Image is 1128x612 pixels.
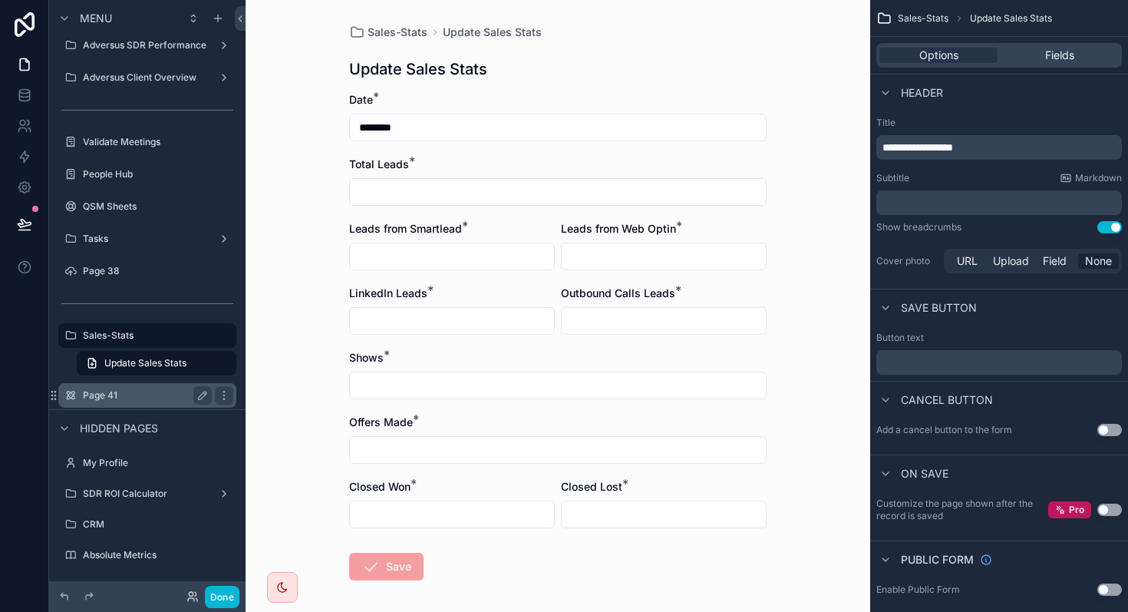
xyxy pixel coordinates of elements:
[919,48,958,63] span: Options
[58,65,236,90] a: Adversus Client Overview
[83,265,233,277] label: Page 38
[993,253,1029,269] span: Upload
[58,130,236,154] a: Validate Meetings
[58,383,236,408] a: Page 41
[104,357,186,369] span: Update Sales Stats
[58,33,236,58] a: Adversus SDR Performance
[1075,172,1122,184] span: Markdown
[349,222,462,235] span: Leads from Smartlead
[58,481,236,506] a: SDR ROI Calculator
[349,157,409,170] span: Total Leads
[876,190,1122,215] div: scrollable content
[876,255,938,267] label: Cover photo
[83,518,233,531] label: CRM
[901,552,974,567] span: Public form
[1060,172,1122,184] a: Markdown
[83,329,227,342] label: Sales-Stats
[957,253,978,269] span: URL
[876,135,1122,160] div: scrollable content
[876,332,924,344] label: Button text
[443,25,542,40] a: Update Sales Stats
[349,415,413,428] span: Offers Made
[80,421,158,436] span: Hidden pages
[77,351,236,375] a: Update Sales Stats
[1069,504,1084,516] span: Pro
[561,222,676,235] span: Leads from Web Optin
[58,259,236,283] a: Page 38
[349,58,487,80] h1: Update Sales Stats
[901,392,993,408] span: Cancel button
[1085,253,1112,269] span: None
[876,117,1122,129] label: Title
[83,39,212,51] label: Adversus SDR Performance
[876,350,1122,375] div: scrollable content
[58,194,236,219] a: QSM Sheets
[876,498,1048,522] label: Customize the page shown after the record is saved
[205,586,239,608] button: Done
[83,136,233,148] label: Validate Meetings
[58,451,236,475] a: My Profile
[83,549,233,561] label: Absolute Metrics
[349,93,373,106] span: Date
[83,200,233,213] label: QSM Sheets
[58,543,236,567] a: Absolute Metrics
[901,466,948,481] span: On save
[58,512,236,537] a: CRM
[901,300,977,316] span: Save button
[1043,253,1067,269] span: Field
[1045,48,1074,63] span: Fields
[349,286,427,299] span: LinkedIn Leads
[83,168,233,180] label: People Hub
[83,488,212,500] label: SDR ROI Calculator
[80,11,112,26] span: Menu
[83,233,212,245] label: Tasks
[898,12,948,25] span: Sales-Stats
[83,389,206,402] label: Page 41
[876,584,960,596] div: Enable Public Form
[83,457,233,469] label: My Profile
[970,12,1052,25] span: Update Sales Stats
[561,480,622,493] span: Closed Lost
[876,172,909,184] label: Subtitle
[876,424,1012,436] label: Add a cancel button to the form
[58,227,236,251] a: Tasks
[876,221,961,233] div: Show breadcrumbs
[561,286,675,299] span: Outbound Calls Leads
[349,25,427,40] a: Sales-Stats
[58,162,236,187] a: People Hub
[83,71,212,84] label: Adversus Client Overview
[58,323,236,348] a: Sales-Stats
[901,85,943,101] span: Header
[349,480,411,493] span: Closed Won
[368,25,427,40] span: Sales-Stats
[349,351,384,364] span: Shows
